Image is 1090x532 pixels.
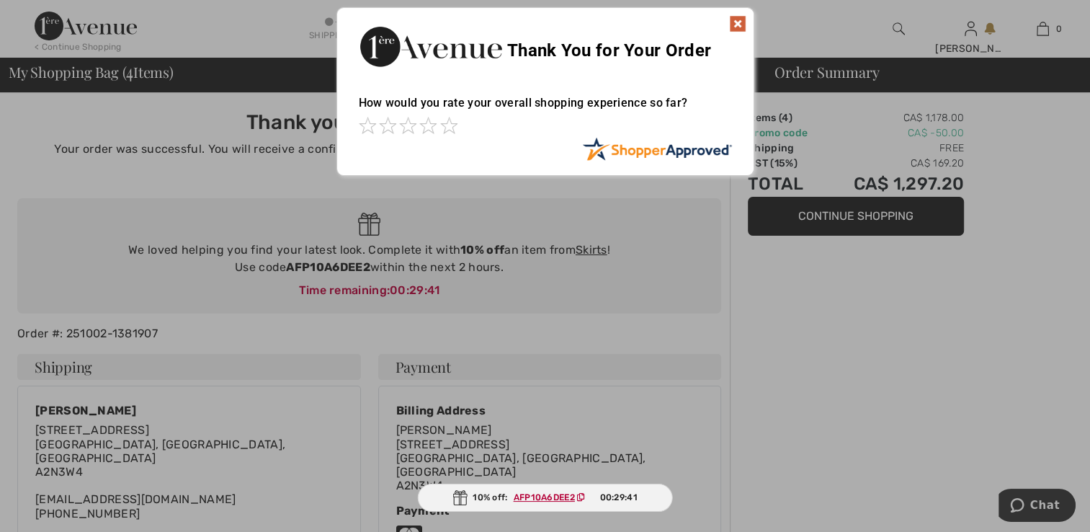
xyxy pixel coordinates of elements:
[514,492,575,502] ins: AFP10A6DEE2
[32,10,61,23] span: Chat
[452,490,467,505] img: Gift.svg
[507,40,711,61] span: Thank You for Your Order
[599,491,637,504] span: 00:29:41
[359,22,503,71] img: Thank You for Your Order
[729,15,746,32] img: x
[417,484,673,512] div: 10% off:
[359,81,732,137] div: How would you rate your overall shopping experience so far?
